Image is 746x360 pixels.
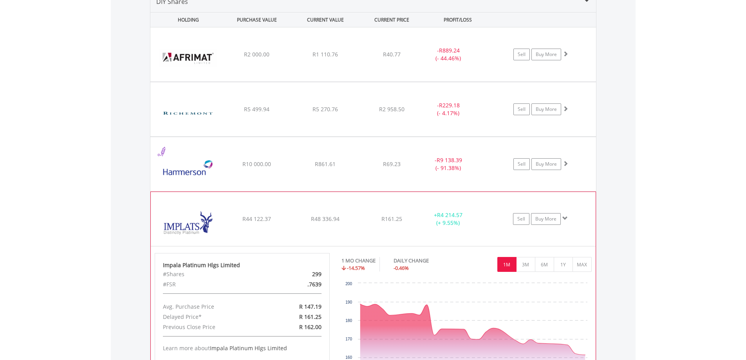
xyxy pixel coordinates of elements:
span: -0.46% [394,264,409,271]
button: 6M [535,257,554,272]
span: R10 000.00 [242,160,271,168]
div: CURRENT VALUE [292,13,359,27]
div: HOLDING [151,13,222,27]
span: R 161.25 [299,313,322,320]
span: R2 000.00 [244,51,269,58]
span: R40.77 [383,51,401,58]
text: 190 [345,300,352,304]
span: R48 336.94 [311,215,340,223]
div: - (- 4.17%) [419,101,478,117]
span: R161.25 [381,215,402,223]
div: #FSR [157,279,271,289]
div: PURCHASE VALUE [224,13,291,27]
span: R9 138.39 [437,156,462,164]
span: R 147.19 [299,303,322,310]
a: Sell [513,49,530,60]
span: -14.57% [347,264,365,271]
text: 180 [345,318,352,323]
a: Sell [513,103,530,115]
div: DAILY CHANGE [394,257,456,264]
span: R69.23 [383,160,401,168]
div: + (+ 9.55%) [419,211,477,227]
div: Impala Platinum Hlgs Limited [163,261,322,269]
div: #Shares [157,269,271,279]
button: 1Y [554,257,573,272]
div: Delayed Price* [157,312,271,322]
a: Sell [513,213,529,225]
a: Buy More [531,213,561,225]
span: R44 122.37 [242,215,271,223]
a: Buy More [531,103,561,115]
div: .7639 [271,279,327,289]
div: 1 MO CHANGE [341,257,376,264]
text: 170 [345,337,352,341]
img: EQU.ZA.IMP.png [155,202,222,244]
div: - (- 44.46%) [419,47,478,62]
a: Buy More [531,49,561,60]
div: Avg. Purchase Price [157,302,271,312]
button: 1M [497,257,517,272]
div: CURRENT PRICE [360,13,423,27]
a: Sell [513,158,530,170]
div: Learn more about [163,344,322,352]
span: R4 214.57 [437,211,462,219]
span: R1 110.76 [312,51,338,58]
div: PROFIT/LOSS [424,13,491,27]
span: R229.18 [439,101,460,109]
span: R5 499.94 [244,105,269,113]
div: 299 [271,269,327,279]
img: EQU.ZA.AFT.png [154,37,222,80]
span: R5 270.76 [312,105,338,113]
img: EQU.ZA.CFR.png [154,92,222,134]
a: Buy More [531,158,561,170]
span: R889.24 [439,47,460,54]
img: EQU.ZA.HMN.png [154,147,222,189]
text: 200 [345,282,352,286]
div: - (- 91.38%) [419,156,478,172]
div: Previous Close Price [157,322,271,332]
button: MAX [573,257,592,272]
text: 160 [345,355,352,360]
span: R861.61 [315,160,336,168]
span: Impala Platinum Hlgs Limited [210,344,287,352]
span: R2 958.50 [379,105,405,113]
button: 3M [516,257,535,272]
span: R 162.00 [299,323,322,331]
